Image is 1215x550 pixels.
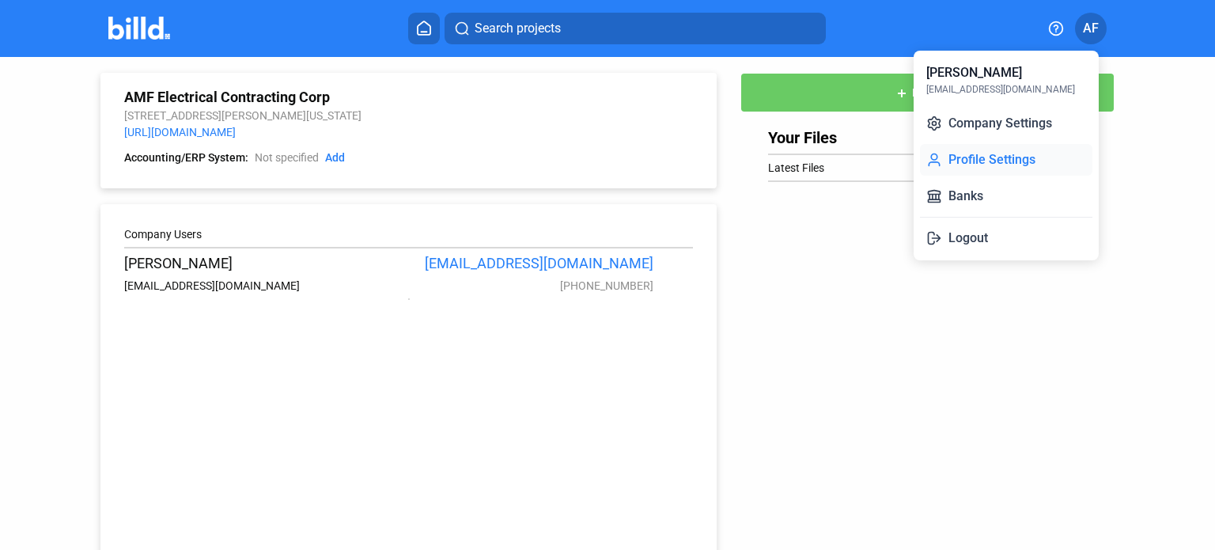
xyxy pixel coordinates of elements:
button: Logout [920,222,1092,254]
button: Banks [920,180,1092,212]
div: [PERSON_NAME] [926,63,1022,82]
button: Profile Settings [920,144,1092,176]
button: Company Settings [920,108,1092,139]
div: [EMAIL_ADDRESS][DOMAIN_NAME] [926,82,1075,97]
